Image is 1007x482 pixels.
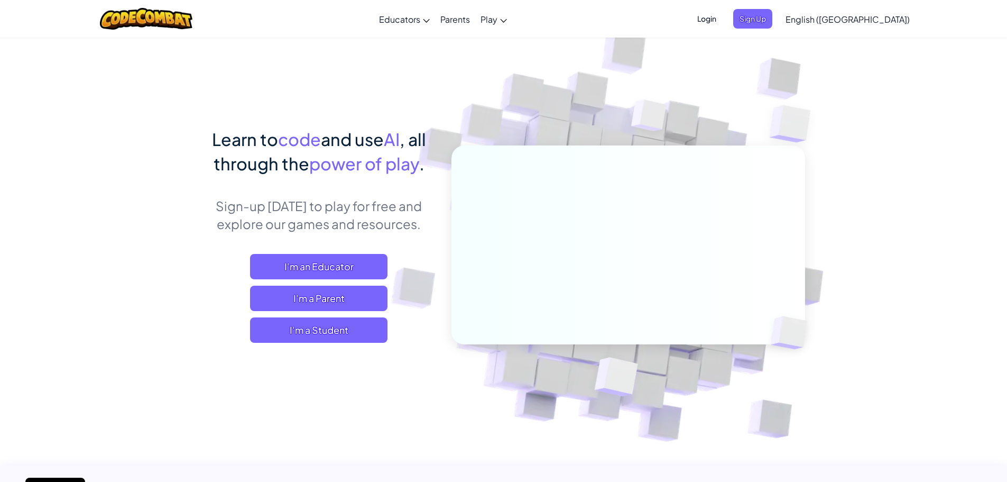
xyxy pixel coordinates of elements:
[250,254,387,279] a: I'm an Educator
[384,129,400,150] span: AI
[321,129,384,150] span: and use
[481,14,497,25] span: Play
[250,286,387,311] a: I'm a Parent
[419,153,424,174] span: .
[278,129,321,150] span: code
[374,5,435,33] a: Educators
[753,294,832,371] img: Overlap cubes
[786,14,910,25] span: English ([GEOGRAPHIC_DATA])
[212,129,278,150] span: Learn to
[202,197,436,233] p: Sign-up [DATE] to play for free and explore our games and resources.
[475,5,512,33] a: Play
[568,335,663,423] img: Overlap cubes
[691,9,723,29] button: Login
[780,5,915,33] a: English ([GEOGRAPHIC_DATA])
[250,317,387,343] button: I'm a Student
[100,8,192,30] img: CodeCombat logo
[379,14,420,25] span: Educators
[435,5,475,33] a: Parents
[611,79,687,158] img: Overlap cubes
[749,79,840,169] img: Overlap cubes
[733,9,772,29] button: Sign Up
[309,153,419,174] span: power of play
